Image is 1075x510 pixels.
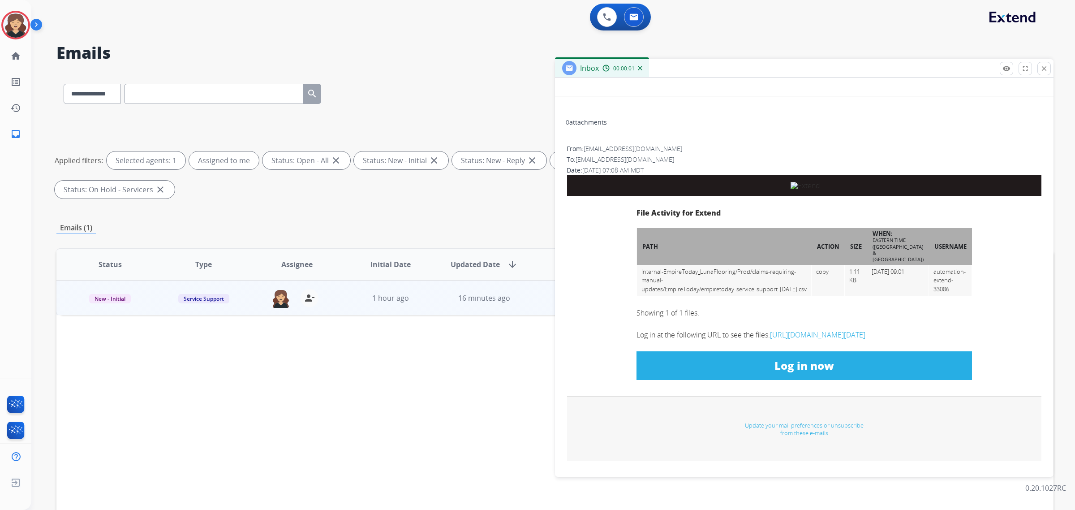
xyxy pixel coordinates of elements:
[195,259,212,270] span: Type
[89,294,131,303] span: New - Initial
[1040,65,1048,73] mat-icon: close
[272,289,290,308] img: agent-avatar
[567,166,1042,175] div: Date:
[867,265,929,296] td: [DATE] 09:01
[770,330,865,340] a: [URL][DOMAIN_NAME][DATE]
[845,228,867,265] th: Size
[56,44,1053,62] h2: Emails
[3,13,28,38] img: avatar
[155,184,166,195] mat-icon: close
[189,151,259,169] div: Assigned to me
[584,144,682,153] span: [EMAIL_ADDRESS][DOMAIN_NAME]
[929,228,972,265] th: Username
[812,265,845,296] td: copy
[567,144,1042,153] div: From:
[873,237,924,263] small: Eastern Time ([GEOGRAPHIC_DATA] & [GEOGRAPHIC_DATA])
[1002,65,1010,73] mat-icon: remove_red_eye
[281,259,313,270] span: Assignee
[745,421,864,437] a: Update your mail preferences or unsubscribe from these e-mails
[637,265,812,296] td: Internal-EmpireToday_LunaFlooring/Prod/claims-requiring-manual-updates/EmpireToday/empiretoday_se...
[56,222,96,233] p: Emails (1)
[527,155,537,166] mat-icon: close
[429,155,439,166] mat-icon: close
[576,155,674,164] span: [EMAIL_ADDRESS][DOMAIN_NAME]
[178,294,229,303] span: Service Support
[580,63,599,73] span: Inbox
[452,151,546,169] div: Status: New - Reply
[791,182,820,189] img: Extend
[55,155,103,166] p: Applied filters:
[262,151,350,169] div: Status: Open - All
[370,259,411,270] span: Initial Date
[812,228,845,265] th: Action
[55,181,175,199] div: Status: On Hold - Servicers
[10,129,21,139] mat-icon: inbox
[507,259,518,270] mat-icon: arrow_downward
[10,51,21,61] mat-icon: home
[550,151,666,169] div: Status: On-hold – Internal
[582,166,644,174] span: [DATE] 07:08 AM MDT
[107,151,185,169] div: Selected agents: 1
[845,265,867,296] td: 1.11 KB
[458,293,510,303] span: 16 minutes ago
[636,209,972,217] h2: File Activity for Extend
[929,265,972,296] td: automation-extend-33086
[1025,483,1066,493] p: 0.20.1027RC
[451,259,500,270] span: Updated Date
[10,77,21,87] mat-icon: list_alt
[331,155,341,166] mat-icon: close
[307,88,318,99] mat-icon: search
[636,329,972,340] p: Log in at the following URL to see the files:
[867,228,929,265] th: When:
[304,293,315,303] mat-icon: person_remove
[566,118,569,126] span: 0
[354,151,448,169] div: Status: New - Initial
[10,103,21,113] mat-icon: history
[636,307,972,318] p: Showing 1 of 1 files.
[613,65,635,72] span: 00:00:01
[1021,65,1029,73] mat-icon: fullscreen
[567,155,1042,164] div: To:
[566,118,607,127] div: attachments
[372,293,409,303] span: 1 hour ago
[99,259,122,270] span: Status
[636,351,972,380] a: Log in now
[637,228,812,265] th: Path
